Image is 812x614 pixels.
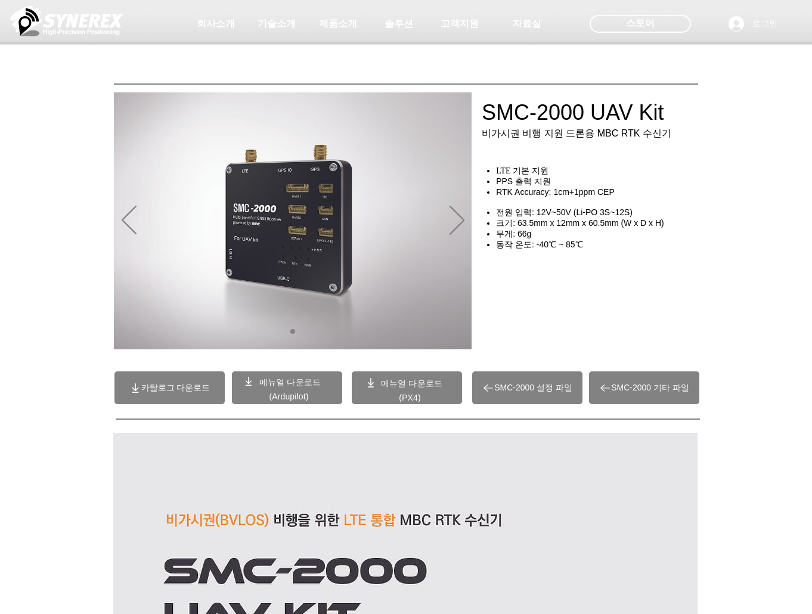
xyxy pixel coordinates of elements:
a: SMC-2000 설정 파일 [472,371,582,404]
span: 카탈로그 다운로드 [141,383,210,393]
span: 동작 온도: -40℃ ~ 85℃ [496,240,582,249]
span: RTK Accuracy: 1cm+1ppm CEP [496,187,615,197]
a: 고객지원 [430,12,489,36]
img: 씨너렉스_White_simbol_대지 1.png [10,3,123,39]
span: 무게: 66g [496,229,531,238]
button: 로그인 [720,13,786,35]
img: SMC2000.jpg [114,92,472,349]
span: 회사소개 [197,18,235,30]
a: 메뉴얼 다운로드 [381,379,442,388]
span: 제품소개 [319,18,357,30]
a: 자료실 [497,12,557,36]
span: 스토어 [626,17,655,30]
a: (PX4) [399,393,421,402]
span: 로그인 [748,18,782,30]
span: SMC-2000 기타 파일 [611,383,689,393]
nav: 슬라이드 [286,329,300,334]
a: 01 [290,329,295,334]
a: SMC-2000 기타 파일 [589,371,699,404]
span: 솔루션 [385,18,413,30]
a: 제품소개 [308,12,368,36]
a: 기술소개 [247,12,306,36]
div: 스토어 [590,15,691,33]
span: 자료실 [513,18,541,30]
span: SMC-2000 설정 파일 [494,383,572,393]
div: 슬라이드쇼 [114,92,472,349]
span: 전원 입력: 12V~50V (Li-PO 3S~12S) [496,207,633,217]
span: 기술소개 [258,18,296,30]
a: (Ardupilot) [269,392,308,401]
button: 다음 [450,206,464,237]
a: 회사소개 [186,12,246,36]
a: 메뉴얼 다운로드 [259,377,321,387]
span: 고객지원 [441,18,479,30]
button: 이전 [122,206,137,237]
a: 솔루션 [369,12,429,36]
a: 카탈로그 다운로드 [114,371,225,404]
span: 크기: 63.5mm x 12mm x 60.5mm (W x D x H) [496,218,664,228]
